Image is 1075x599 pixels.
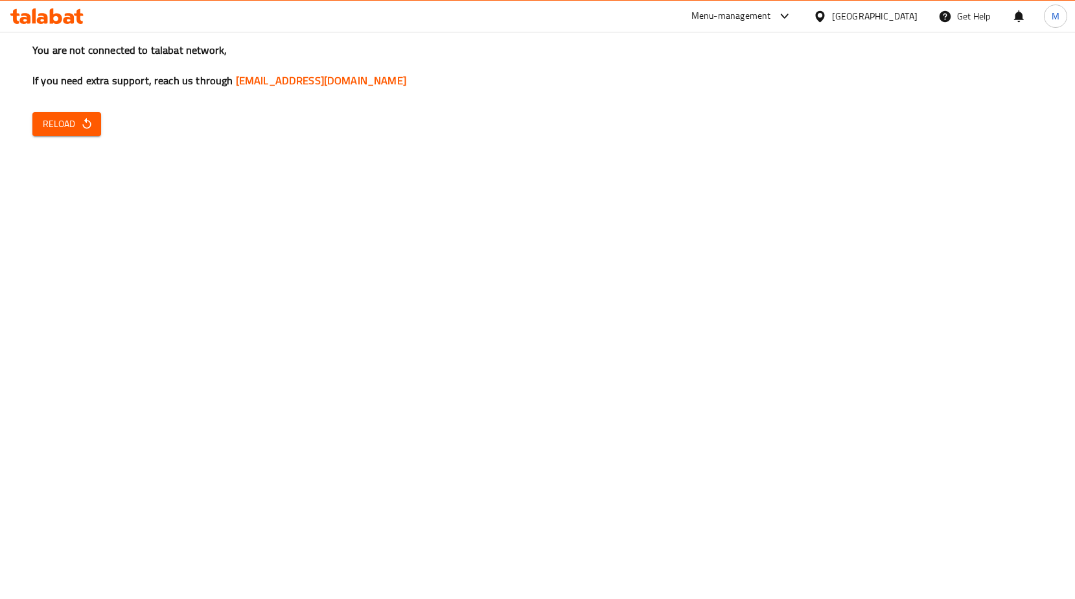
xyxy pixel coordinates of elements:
button: Reload [32,112,101,136]
div: Menu-management [691,8,771,24]
h3: You are not connected to talabat network, If you need extra support, reach us through [32,43,1043,88]
a: [EMAIL_ADDRESS][DOMAIN_NAME] [236,71,406,90]
span: M [1052,9,1059,23]
span: Reload [43,116,91,132]
div: [GEOGRAPHIC_DATA] [832,9,918,23]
